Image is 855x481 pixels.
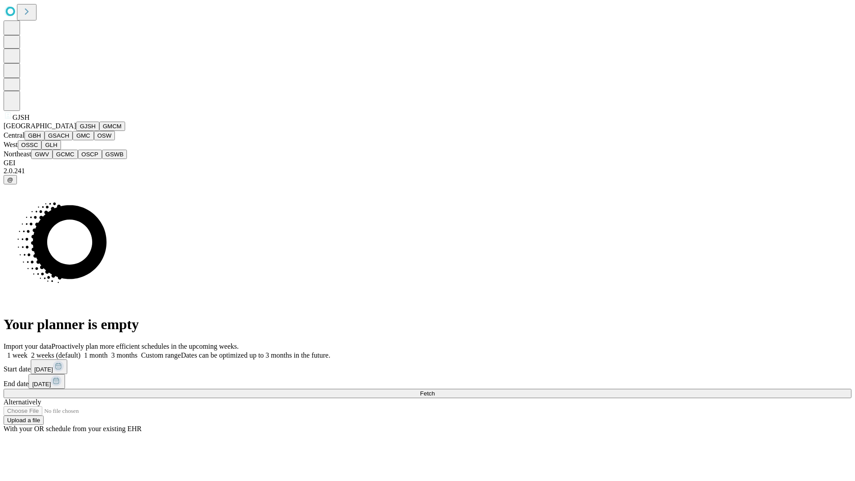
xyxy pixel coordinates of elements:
[4,425,142,432] span: With your OR schedule from your existing EHR
[78,150,102,159] button: OSCP
[18,140,42,150] button: OSSC
[32,381,51,387] span: [DATE]
[41,140,61,150] button: GLH
[31,359,67,374] button: [DATE]
[34,366,53,373] span: [DATE]
[181,351,330,359] span: Dates can be optimized up to 3 months in the future.
[28,374,65,389] button: [DATE]
[4,342,52,350] span: Import your data
[84,351,108,359] span: 1 month
[76,122,99,131] button: GJSH
[4,122,76,130] span: [GEOGRAPHIC_DATA]
[4,175,17,184] button: @
[31,351,81,359] span: 2 weeks (default)
[73,131,94,140] button: GMC
[99,122,125,131] button: GMCM
[4,359,851,374] div: Start date
[31,150,53,159] button: GWV
[53,150,78,159] button: GCMC
[7,176,13,183] span: @
[7,351,28,359] span: 1 week
[4,416,44,425] button: Upload a file
[4,316,851,333] h1: Your planner is empty
[4,150,31,158] span: Northeast
[4,141,18,148] span: West
[94,131,115,140] button: OSW
[24,131,45,140] button: GBH
[45,131,73,140] button: GSACH
[4,398,41,406] span: Alternatively
[111,351,138,359] span: 3 months
[52,342,239,350] span: Proactively plan more efficient schedules in the upcoming weeks.
[4,389,851,398] button: Fetch
[141,351,181,359] span: Custom range
[12,114,29,121] span: GJSH
[4,167,851,175] div: 2.0.241
[4,159,851,167] div: GEI
[4,131,24,139] span: Central
[420,390,435,397] span: Fetch
[102,150,127,159] button: GSWB
[4,374,851,389] div: End date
